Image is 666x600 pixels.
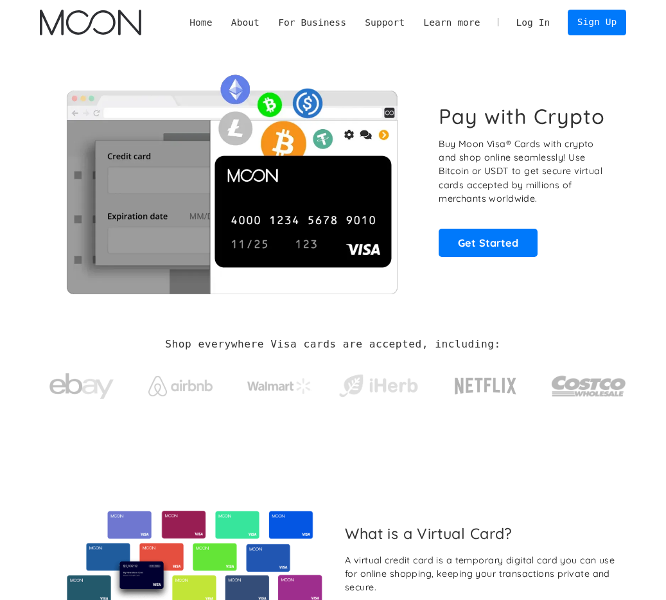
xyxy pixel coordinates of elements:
[435,357,536,409] a: Netflix
[439,137,613,206] p: Buy Moon Visa® Cards with crypto and shop online seamlessly! Use Bitcoin or USDT to get secure vi...
[551,365,626,407] img: Costco
[337,358,420,407] a: iHerb
[414,15,489,30] div: Learn more
[507,10,559,35] a: Log In
[247,378,311,394] img: Walmart
[345,554,616,595] div: A virtual credit card is a temporary digital card you can use for online shopping, keeping your t...
[148,376,213,396] img: Airbnb
[356,15,414,30] div: Support
[40,353,123,413] a: ebay
[337,371,420,400] img: iHerb
[551,352,626,414] a: Costco
[222,15,268,30] div: About
[165,338,500,350] h2: Shop everywhere Visa cards are accepted, including:
[439,229,538,257] a: Get Started
[40,67,423,294] img: Moon Cards let you spend your crypto anywhere Visa is accepted.
[40,10,141,35] a: home
[278,15,346,30] div: For Business
[453,370,518,402] img: Netflix
[49,366,114,407] img: ebay
[365,15,405,30] div: Support
[269,15,356,30] div: For Business
[139,363,222,402] a: Airbnb
[439,104,605,129] h1: Pay with Crypto
[568,10,626,35] a: Sign Up
[345,525,616,543] h2: What is a Virtual Card?
[180,15,222,30] a: Home
[238,366,321,400] a: Walmart
[423,15,480,30] div: Learn more
[40,10,141,35] img: Moon Logo
[231,15,259,30] div: About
